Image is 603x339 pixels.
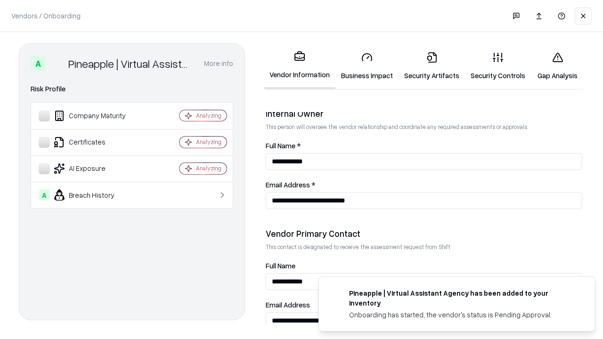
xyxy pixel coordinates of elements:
label: Email Address * [266,181,582,188]
p: This contact is designated to receive the assessment request from Shift [266,243,582,251]
button: More info [204,55,233,72]
a: Security Controls [465,44,531,88]
label: Full Name * [266,142,582,149]
div: Certificates [39,137,151,148]
div: A [31,56,46,71]
a: Vendor Information [264,43,335,89]
img: Pineapple | Virtual Assistant Agency [49,56,65,71]
p: This person will oversee the vendor relationship and coordinate any required assessments or appro... [266,123,582,131]
a: Security Artifacts [399,44,465,88]
div: Analyzing [196,112,221,120]
a: Gap Analysis [531,44,584,88]
div: Pineapple | Virtual Assistant Agency has been added to your inventory [349,288,572,308]
div: Analyzing [196,164,221,172]
div: Internal Owner [266,108,582,119]
div: Risk Profile [31,83,233,95]
a: Business Impact [335,44,399,88]
div: Company Maturity [39,110,151,121]
p: Vendors / Onboarding [11,11,81,21]
label: Email Address [266,301,582,308]
div: Onboarding has started, the vendor's status is Pending Approval. [349,310,572,320]
div: Breach History [39,189,151,201]
div: Vendor Primary Contact [266,228,582,239]
label: Full Name [266,262,582,269]
div: AI Exposure [39,163,151,174]
div: Analyzing [196,138,221,146]
img: trypineapple.com [330,288,342,299]
div: A [39,189,50,201]
div: Pineapple | Virtual Assistant Agency [68,56,193,71]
